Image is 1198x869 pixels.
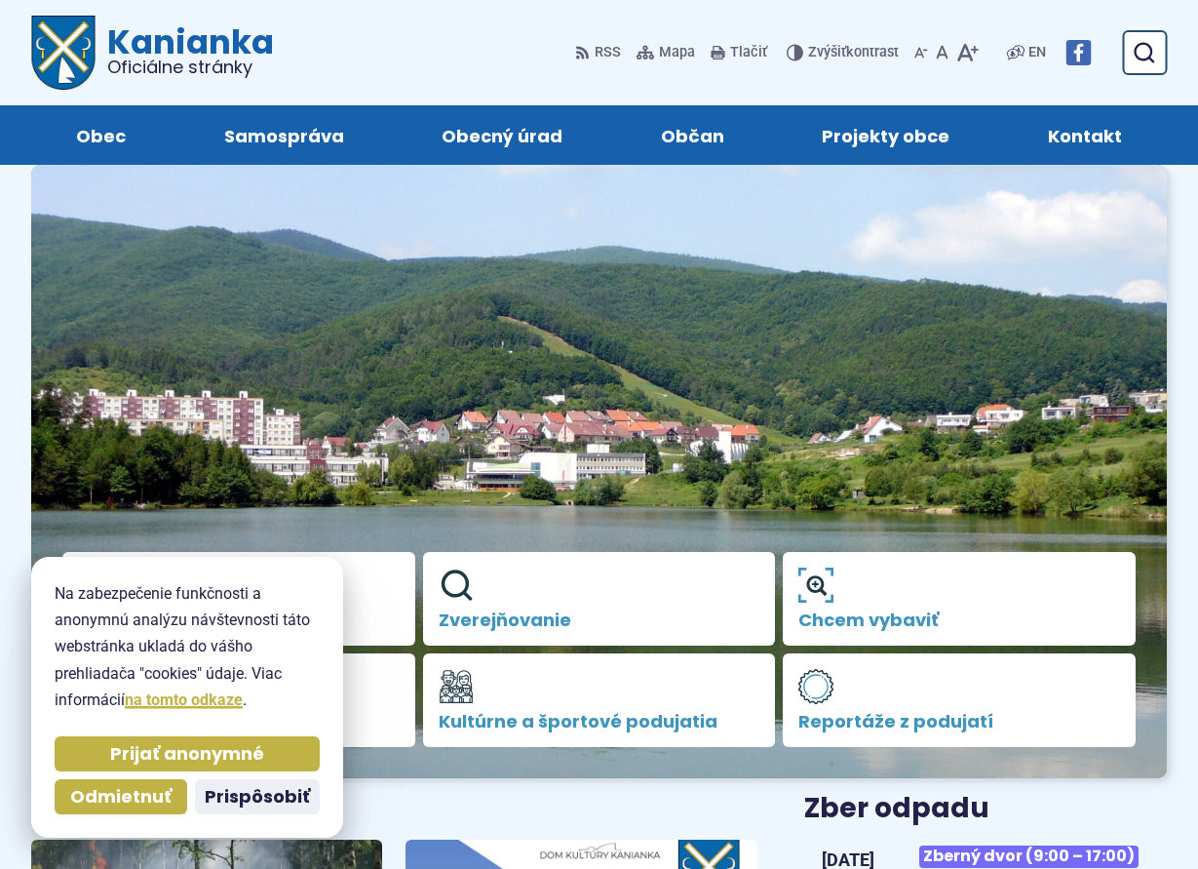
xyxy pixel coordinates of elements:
[783,653,1136,747] a: Reportáže z podujatí
[125,691,243,709] a: na tomto odkaze
[1048,105,1122,165] span: Kontakt
[31,16,96,90] img: Prejsť na domovskú stránku
[632,105,754,165] a: Občan
[1024,41,1050,64] a: EN
[1019,105,1152,165] a: Kontakt
[55,580,320,713] p: Na zabezpečenie funkčnosti a anonymnú analýzu návštevnosti táto webstránka ukladá do vášho prehli...
[423,552,776,646] a: Zverejňovanie
[659,41,695,64] span: Mapa
[783,552,1136,646] a: Chcem vybaviť
[76,105,126,165] span: Obec
[798,712,1120,731] span: Reportáže z podujatí
[195,105,374,165] a: Samospráva
[1028,41,1046,64] span: EN
[787,32,903,73] button: Zvýšiťkontrast
[110,743,264,766] span: Prijať anonymné
[70,786,172,809] span: Odmietnuť
[195,779,320,814] button: Prispôsobiť
[439,611,760,630] span: Zverejňovanie
[910,32,932,73] button: Zmenšiť veľkosť písma
[1065,40,1091,65] img: Prejsť na Facebook stránku
[412,105,593,165] a: Obecný úrad
[932,32,952,73] button: Nastaviť pôvodnú veľkosť písma
[96,25,274,76] h1: Kanianka
[730,45,767,61] span: Tlačiť
[205,786,310,809] span: Prispôsobiť
[919,846,1139,868] span: Zberný dvor (9:00 – 17:00)
[822,105,949,165] span: Projekty obce
[62,552,415,646] a: Úradná tabuľa
[804,794,1167,824] h3: Zber odpadu
[661,105,724,165] span: Občan
[575,32,625,73] a: RSS
[442,105,562,165] span: Obecný úrad
[55,736,320,771] button: Prijať anonymné
[595,41,621,64] span: RSS
[952,32,983,73] button: Zväčšiť veľkosť písma
[707,32,771,73] button: Tlačiť
[55,779,187,814] button: Odmietnuť
[808,45,899,61] span: kontrast
[821,851,874,869] span: [DATE]
[792,105,980,165] a: Projekty obce
[31,16,274,90] a: Logo Kanianka, prejsť na domovskú stránku.
[808,44,846,60] span: Zvýšiť
[798,611,1120,630] span: Chcem vybaviť
[224,105,344,165] span: Samospráva
[633,32,699,73] a: Mapa
[107,59,274,76] span: Oficiálne stránky
[47,105,156,165] a: Obec
[439,712,760,731] span: Kultúrne a športové podujatia
[423,653,776,747] a: Kultúrne a športové podujatia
